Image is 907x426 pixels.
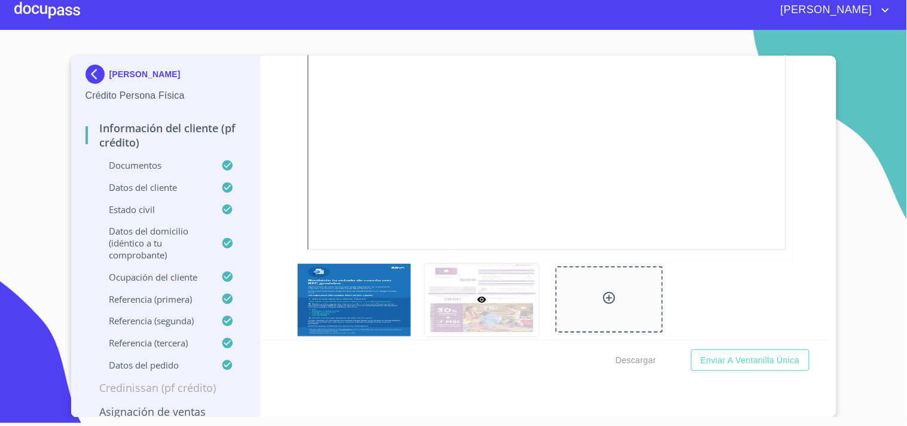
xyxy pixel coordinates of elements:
p: Estado Civil [85,203,222,215]
button: account of current user [772,1,893,20]
span: Enviar a Ventanilla única [701,353,800,368]
img: Docupass spot blue [85,65,109,84]
p: Datos del cliente [85,181,222,193]
button: Enviar a Ventanilla única [691,349,810,372]
span: [PERSON_NAME] [772,1,878,20]
p: Información del cliente (PF crédito) [85,121,246,150]
p: Datos del domicilio (idéntico a tu comprobante) [85,225,222,261]
p: Referencia (primera) [85,293,222,305]
p: [PERSON_NAME] [109,69,181,79]
img: Comprobante de Domicilio [298,264,411,336]
p: Asignación de Ventas [85,404,246,419]
p: Ocupación del Cliente [85,271,222,283]
p: Documentos [85,159,222,171]
p: Comprobante de Domicilio [425,337,538,370]
p: Crédito Persona Física [85,89,246,103]
button: Descargar [611,349,661,372]
p: Referencia (tercera) [85,337,222,349]
div: [PERSON_NAME] [85,65,246,89]
p: Referencia (segunda) [85,315,222,327]
span: Descargar [616,353,656,368]
p: Credinissan (PF crédito) [85,381,246,395]
p: Comprobante de Domicilio [297,337,411,370]
p: Datos del pedido [85,359,222,371]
